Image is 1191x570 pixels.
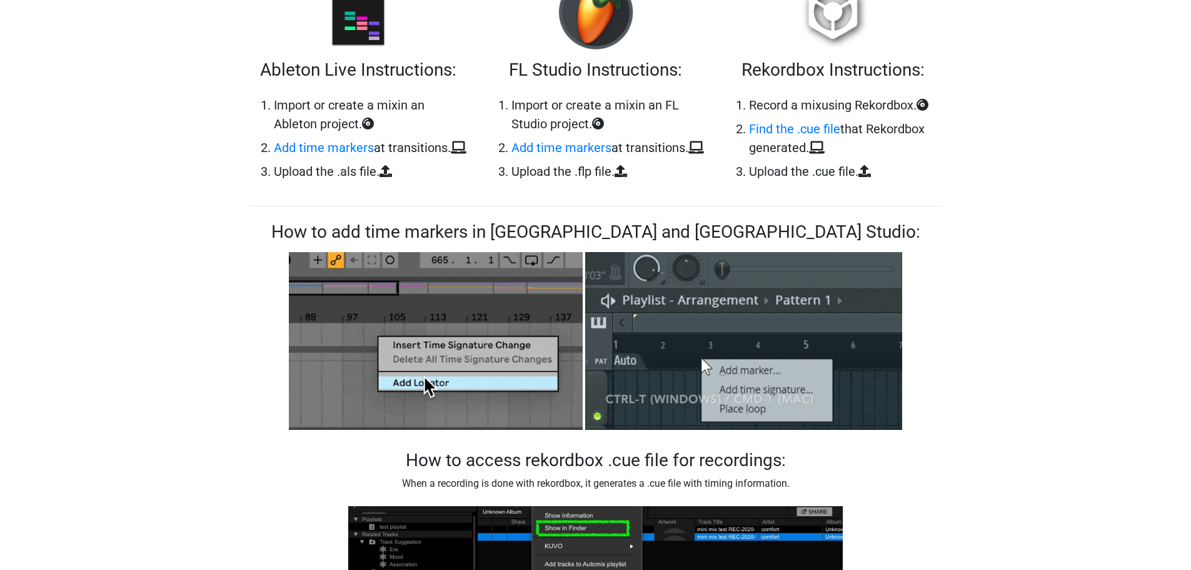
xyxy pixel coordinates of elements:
h3: FL Studio Instructions: [486,59,705,81]
li: that Rekordbox generated. [749,120,943,157]
a: Find the .cue file [749,121,840,136]
strong: Import or create a mix [511,98,635,113]
img: ableton%20locator.gif [289,247,583,435]
a: Add time markers [274,140,374,155]
li: . [511,162,705,181]
li: at transitions. [511,138,705,157]
strong: Upload the .als file [274,164,376,179]
li: . [274,162,468,181]
strong: Record a mix [749,98,822,113]
h3: How to add time markers in [GEOGRAPHIC_DATA] and [GEOGRAPHIC_DATA] Studio: [249,221,943,243]
h3: Ableton Live Instructions: [249,59,468,81]
li: . [749,162,943,181]
li: at transitions. [274,138,468,157]
h3: How to access rekordbox .cue file for recordings: [249,450,943,471]
h3: Rekordbox Instructions: [724,59,943,81]
a: Add time markers [511,140,611,155]
strong: Import or create a mix [274,98,398,113]
img: fl%20marker.gif [585,247,902,435]
li: in an Ableton project. [274,96,468,133]
li: using Rekordbox. [749,96,943,115]
strong: Upload the .flp file [511,164,611,179]
iframe: Drift Widget Chat Controller [1128,507,1176,555]
strong: Upload the .cue file [749,164,855,179]
li: in an FL Studio project. [511,96,705,133]
p: When a recording is done with rekordbox, it generates a .cue file with timing information. [249,476,943,491]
